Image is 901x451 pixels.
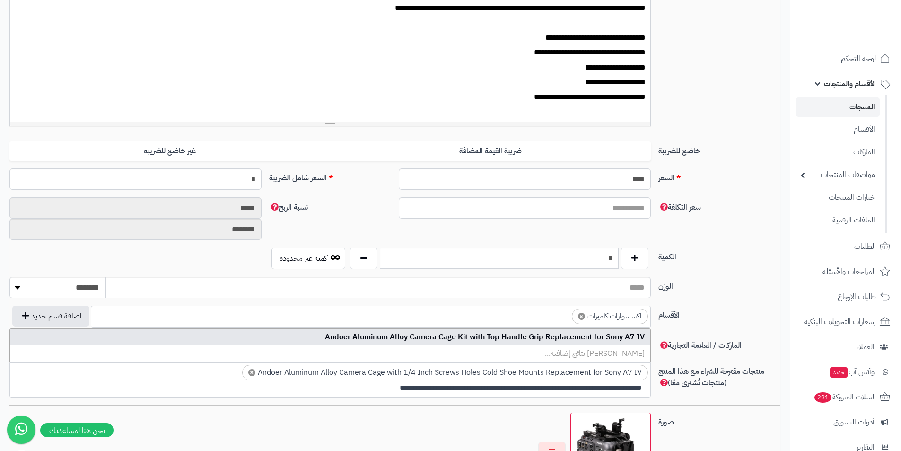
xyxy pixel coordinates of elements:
a: أدوات التسويق [796,411,895,433]
span: طلبات الإرجاع [838,290,876,303]
label: غير خاضع للضريبه [9,141,330,161]
li: Andoer Aluminum Alloy Camera Cage with 1/4 Inch Screws Holes Cold Shoe Mounts Replacement for Son... [242,365,648,380]
a: وآتس آبجديد [796,361,895,383]
a: العملاء [796,336,895,358]
a: الملفات الرقمية [796,210,880,230]
a: لوحة التحكم [796,47,895,70]
span: السلات المتروكة [814,390,876,404]
li: [PERSON_NAME] نتائج إضافية... [10,345,650,362]
span: منتجات مقترحة للشراء مع هذا المنتج (منتجات تُشترى معًا) [658,366,764,389]
span: الماركات / العلامة التجارية [658,340,742,351]
a: طلبات الإرجاع [796,285,895,308]
span: إشعارات التحويلات البنكية [804,315,876,328]
a: الطلبات [796,235,895,258]
label: السعر [655,168,784,184]
span: وآتس آب [829,365,875,379]
span: 291 [814,392,832,403]
label: صورة [655,413,784,428]
span: نسبة الربح [269,202,308,213]
span: × [578,313,585,320]
span: أدوات التسويق [833,416,875,429]
label: الأقسام [655,306,784,321]
span: سعر التكلفة [658,202,701,213]
button: اضافة قسم جديد [12,306,89,327]
span: العملاء [856,340,875,354]
a: الأقسام [796,119,880,140]
img: logo-2.png [837,8,892,28]
a: السلات المتروكة291 [796,386,895,408]
label: الوزن [655,277,784,292]
li: Andoer Aluminum Alloy Camera Cage Kit with Top Handle Grip Replacement for Sony A7 IV [10,329,650,345]
label: خاضع للضريبة [655,141,784,157]
a: إشعارات التحويلات البنكية [796,310,895,333]
span: × [248,369,255,376]
a: مواصفات المنتجات [796,165,880,185]
span: الطلبات [854,240,876,253]
span: جديد [830,367,848,378]
span: لوحة التحكم [841,52,876,65]
a: المراجعات والأسئلة [796,260,895,283]
label: الكمية [655,248,784,263]
span: المراجعات والأسئلة [822,265,876,278]
a: الماركات [796,142,880,162]
label: السعر شامل الضريبة [265,168,395,184]
a: المنتجات [796,97,880,117]
li: اكسسوارات كاميرات [572,309,648,324]
span: الأقسام والمنتجات [824,77,876,90]
label: ضريبة القيمة المضافة [330,141,651,161]
a: خيارات المنتجات [796,187,880,208]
